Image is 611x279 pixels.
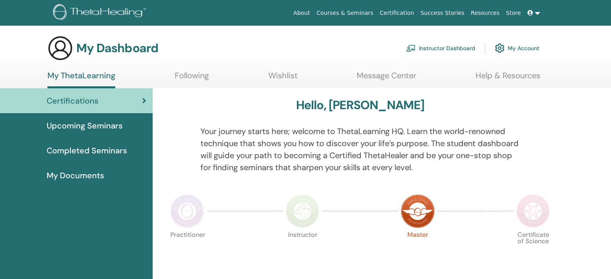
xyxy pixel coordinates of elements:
a: Instructor Dashboard [406,39,475,57]
img: Practitioner [170,194,204,228]
p: Instructor [286,232,319,265]
img: chalkboard-teacher.svg [406,45,416,52]
a: Following [175,71,209,86]
p: Practitioner [170,232,204,265]
span: Upcoming Seminars [47,120,123,132]
a: Store [503,6,524,20]
a: Help & Resources [476,71,540,86]
a: About [290,6,313,20]
img: logo.png [53,4,149,22]
img: Instructor [286,194,319,228]
a: My ThetaLearning [47,71,115,88]
p: Master [401,232,435,265]
img: cog.svg [495,41,505,55]
span: Certifications [47,95,98,107]
h3: My Dashboard [76,41,158,55]
a: Certification [376,6,417,20]
img: Master [401,194,435,228]
a: Resources [468,6,503,20]
a: Success Stories [417,6,468,20]
img: Certificate of Science [516,194,550,228]
a: My Account [495,39,539,57]
a: Message Center [357,71,416,86]
h3: Hello, [PERSON_NAME] [296,98,425,112]
p: Certificate of Science [516,232,550,265]
img: generic-user-icon.jpg [47,35,73,61]
span: My Documents [47,169,104,181]
a: Wishlist [268,71,298,86]
a: Courses & Seminars [313,6,377,20]
span: Completed Seminars [47,145,127,157]
p: Your journey starts here; welcome to ThetaLearning HQ. Learn the world-renowned technique that sh... [200,125,520,173]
